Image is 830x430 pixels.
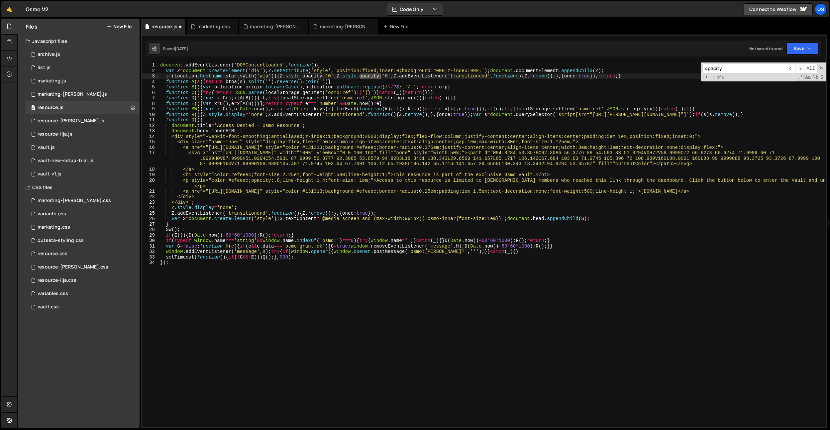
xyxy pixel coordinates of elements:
[38,158,93,164] div: vault-new-setup-trial.js
[142,123,159,129] div: 12
[142,128,159,134] div: 13
[31,106,35,111] span: 0
[142,194,159,200] div: 22
[38,277,76,283] div: resource-ilja.css
[38,304,59,310] div: vault.css
[142,233,159,238] div: 29
[38,52,60,57] div: archive.js
[142,222,159,227] div: 27
[26,274,140,287] div: 16596/46198.css
[142,106,159,112] div: 9
[744,3,813,15] a: Connect to Webflow
[38,198,111,204] div: marketing-[PERSON_NAME].css
[38,65,51,71] div: list.js
[142,62,159,68] div: 1
[26,88,140,101] div: 16596/45424.js
[26,128,140,141] div: 16596/46195.js
[142,172,159,178] div: 19
[26,221,140,234] div: 16596/45446.css
[142,68,159,74] div: 2
[38,131,72,137] div: resource-ilja.js
[26,287,140,300] div: 16596/45154.css
[142,211,159,216] div: 25
[142,117,159,123] div: 11
[142,79,159,85] div: 4
[38,291,68,297] div: variables.css
[18,181,140,194] div: CSS files
[786,64,795,73] span: ​
[26,23,38,30] h2: Files
[804,74,811,81] span: CaseSensitive Search
[142,134,159,140] div: 14
[142,216,159,222] div: 26
[142,167,159,172] div: 18
[142,145,159,151] div: 16
[142,227,159,233] div: 28
[38,211,66,217] div: variants.css
[26,61,140,74] div: 16596/45151.js
[38,264,108,270] div: resource-[PERSON_NAME].css
[38,118,104,124] div: resource-[PERSON_NAME].js
[142,73,159,79] div: 3
[142,244,159,249] div: 31
[26,74,140,88] div: 16596/45422.js
[197,23,230,30] div: marketing.css
[26,101,140,114] div: 16596/46183.js
[107,24,132,29] button: New File
[142,238,159,244] div: 30
[38,78,66,84] div: marketing.js
[804,64,817,73] span: Alt-Enter
[38,224,70,230] div: marketing.css
[26,300,140,314] div: 16596/45153.css
[795,64,804,73] span: ​
[26,247,140,261] div: 16596/46199.css
[142,101,159,107] div: 8
[26,5,49,13] div: Osmo V2
[142,112,159,118] div: 10
[786,43,819,54] button: Save
[387,3,443,15] button: Code Only
[797,74,804,81] span: RegExp Search
[26,167,140,181] div: 16596/45132.js
[820,74,824,81] span: Search In Selection
[175,46,188,52] div: [DATE]
[38,105,63,111] div: resource.js
[702,64,786,73] input: Search for
[26,234,140,247] div: 16596/45156.css
[320,23,370,30] div: marketing-[PERSON_NAME].js
[815,3,827,15] a: Os
[26,154,140,167] div: 16596/45152.js
[710,75,727,80] span: 1 of 2
[152,23,177,30] div: resource.js
[1,1,18,17] a: 🤙
[142,200,159,205] div: 23
[703,74,710,80] span: Toggle Replace mode
[26,48,140,61] div: 16596/46210.js
[26,207,140,221] div: 16596/45511.css
[142,95,159,101] div: 7
[142,150,159,167] div: 17
[142,249,159,255] div: 32
[38,171,61,177] div: vault-v1.js
[163,46,188,52] div: Saved
[142,189,159,194] div: 21
[142,84,159,90] div: 5
[38,145,55,151] div: vault.js
[812,74,819,81] span: Whole Word Search
[142,139,159,145] div: 15
[26,114,140,128] div: 16596/46194.js
[142,205,159,211] div: 24
[38,251,67,257] div: resource.css
[749,46,782,52] div: Not saved to prod
[38,238,84,244] div: outseta-styling.css
[383,23,411,30] div: New File
[142,90,159,96] div: 6
[142,260,159,266] div: 34
[38,91,107,97] div: marketing-[PERSON_NAME].js
[142,255,159,260] div: 33
[250,23,300,30] div: marketing-[PERSON_NAME].css
[26,194,140,207] div: 16596/46284.css
[142,178,159,189] div: 20
[26,261,140,274] div: 16596/46196.css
